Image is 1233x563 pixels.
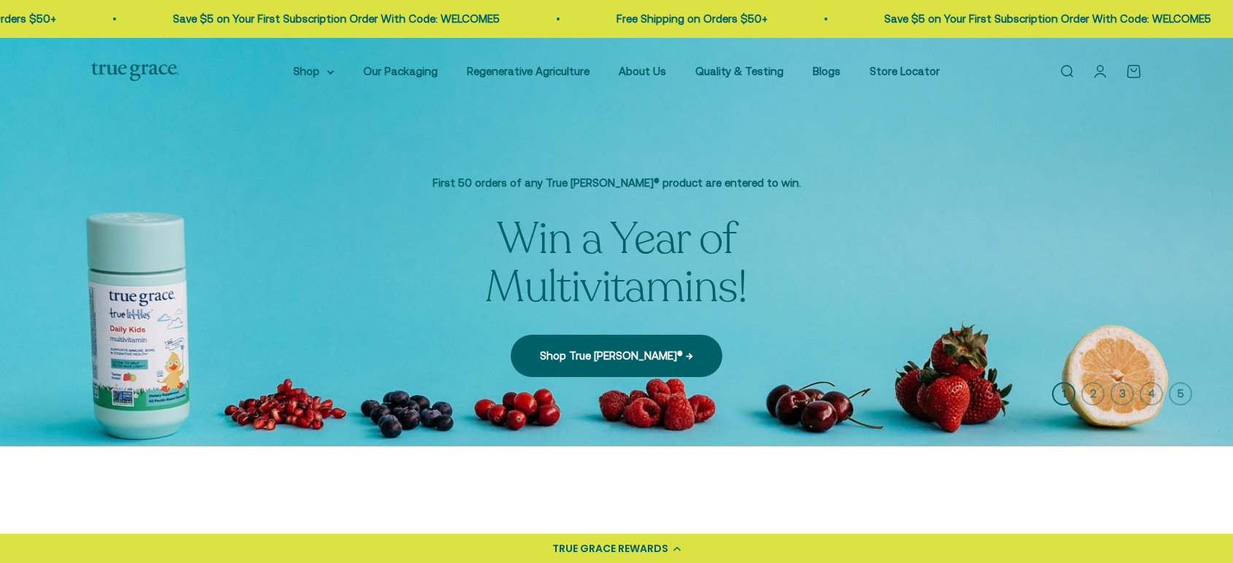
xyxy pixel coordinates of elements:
button: 4 [1140,382,1163,405]
button: 5 [1169,382,1192,405]
split-lines: Win a Year of Multivitamins! [485,209,748,317]
p: Save $5 on Your First Subscription Order With Code: WELCOME5 [172,10,499,28]
a: Store Locator [870,65,940,77]
div: TRUE GRACE REWARDS [552,541,668,556]
a: Quality & Testing [695,65,784,77]
a: Shop True [PERSON_NAME]® → [511,335,722,377]
a: Blogs [813,65,840,77]
a: Free Shipping on Orders $50+ [616,12,767,25]
p: Save $5 on Your First Subscription Order With Code: WELCOME5 [884,10,1210,28]
a: Regenerative Agriculture [467,65,590,77]
button: 3 [1110,382,1134,405]
a: About Us [619,65,666,77]
button: 1 [1052,382,1075,405]
button: 2 [1081,382,1105,405]
p: First 50 orders of any True [PERSON_NAME]® product are entered to win. [376,174,857,192]
summary: Shop [293,63,334,80]
a: Our Packaging [363,65,438,77]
